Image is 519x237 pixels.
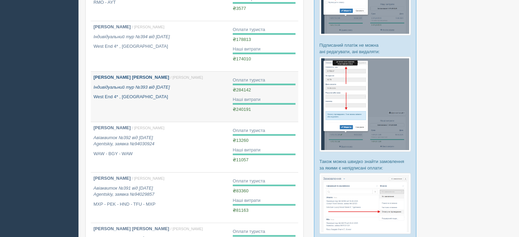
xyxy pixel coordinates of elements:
i: Індивідуальний тур №393 від [DATE] [93,85,170,90]
a: [PERSON_NAME] [PERSON_NAME] / [PERSON_NAME] Індивідуальний тур №393 від [DATE] West End 4* , [GEO... [91,72,230,122]
span: ₴11057 [233,157,248,162]
img: %D0%BF%D1%96%D0%B4%D1%82%D0%B2%D0%B5%D1%80%D0%B4%D0%B6%D0%B5%D0%BD%D0%BD%D1%8F-%D0%BE%D0%BF%D0%BB... [319,57,411,151]
p: WAW - BGY - WAW [93,151,227,157]
div: Наші витрати [233,197,295,204]
div: Наші витрати [233,97,295,103]
i: Авіаквиток №392 від [DATE] Agentskiy, заявка №94030924 [93,135,154,147]
span: / [PERSON_NAME] [170,75,203,79]
p: Також можна швидко знайти замовлення за якими є непідписані оплати: [319,158,411,171]
b: [PERSON_NAME] [93,125,131,130]
p: MXP - PEK - HND - TFU - MXP [93,201,227,208]
span: / [PERSON_NAME] [132,25,164,29]
p: West End 4* , [GEOGRAPHIC_DATA] [93,94,227,100]
p: Підписаний платіж не можна ані редагувати, ані видаляти: [319,42,411,55]
div: Оплати туриста [233,77,295,84]
span: ₴3577 [233,6,246,11]
div: Оплати туриста [233,27,295,33]
span: / [PERSON_NAME] [132,176,164,180]
a: [PERSON_NAME] / [PERSON_NAME] Індивідуальний тур №394 від [DATE] West End 4* , [GEOGRAPHIC_DATA] [91,21,230,71]
i: Індивідуальний тур №394 від [DATE] [93,34,170,39]
img: %D0%BF%D1%96%D0%B4%D1%82%D0%B2%D0%B5%D1%80%D0%B4%D0%B6%D0%B5%D0%BD%D0%BD%D1%8F-%D0%BE%D0%BF%D0%BB... [319,173,411,234]
a: [PERSON_NAME] / [PERSON_NAME] Авіаквиток №391 від [DATE]Agentskiy, заявка №94029857 MXP - PEK - H... [91,173,230,223]
span: ₴83360 [233,188,248,193]
span: ₴240191 [233,107,251,112]
span: / [PERSON_NAME] [132,126,164,130]
b: [PERSON_NAME] [93,176,131,181]
span: / [PERSON_NAME] [170,227,203,231]
div: Наші витрати [233,147,295,153]
p: West End 4* , [GEOGRAPHIC_DATA] [93,43,227,50]
span: ₴81163 [233,208,248,213]
span: ₴284142 [233,87,251,92]
a: [PERSON_NAME] / [PERSON_NAME] Авіаквиток №392 від [DATE]Agentskiy, заявка №94030924 WAW - BGY - WAW [91,122,230,172]
b: [PERSON_NAME] [93,24,131,29]
b: [PERSON_NAME] [PERSON_NAME] [93,75,169,80]
span: ₴174010 [233,56,251,61]
div: Оплати туриста [233,178,295,184]
div: Оплати туриста [233,228,295,235]
span: ₴178813 [233,37,251,42]
div: Наші витрати [233,46,295,53]
span: ₴13260 [233,138,248,143]
div: Оплати туриста [233,128,295,134]
b: [PERSON_NAME] [PERSON_NAME] [93,226,169,231]
i: Авіаквиток №391 від [DATE] Agentskiy, заявка №94029857 [93,186,154,197]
